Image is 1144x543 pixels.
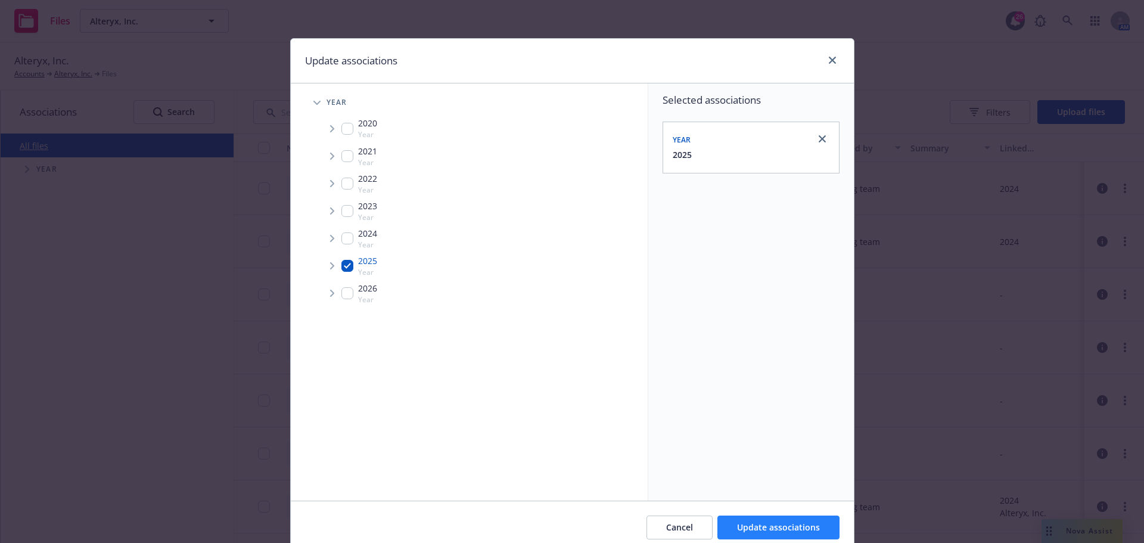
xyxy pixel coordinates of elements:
[717,516,840,539] button: Update associations
[825,53,840,67] a: close
[358,282,377,294] span: 2026
[358,212,377,222] span: Year
[358,145,377,157] span: 2021
[673,148,692,161] button: 2025
[358,200,377,212] span: 2023
[358,294,377,305] span: Year
[358,172,377,185] span: 2022
[358,227,377,240] span: 2024
[646,516,713,539] button: Cancel
[291,91,648,307] div: Tree Example
[358,157,377,167] span: Year
[358,255,377,267] span: 2025
[358,129,377,139] span: Year
[358,240,377,250] span: Year
[358,117,377,129] span: 2020
[673,135,691,145] span: Year
[305,53,397,69] h1: Update associations
[327,99,347,106] span: Year
[358,267,377,277] span: Year
[666,522,693,533] span: Cancel
[737,522,820,533] span: Update associations
[663,93,840,107] span: Selected associations
[358,185,377,195] span: Year
[815,132,829,146] a: close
